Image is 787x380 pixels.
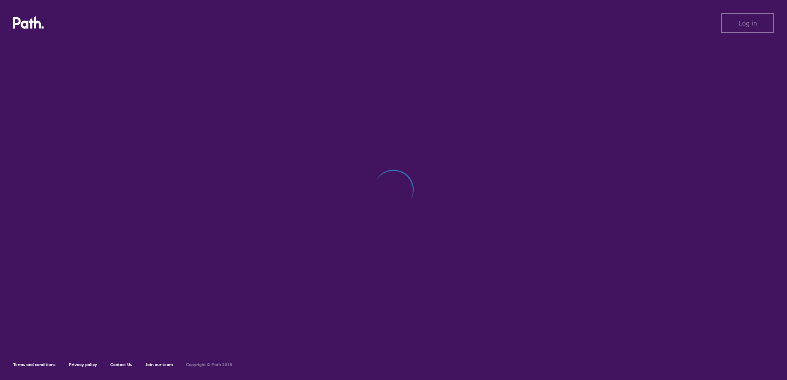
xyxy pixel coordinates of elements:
[145,362,173,367] a: Join our team
[186,362,232,367] h6: Copyright © Path 2018
[721,13,774,33] button: Log in
[69,362,97,367] a: Privacy policy
[738,19,757,27] span: Log in
[110,362,132,367] a: Contact Us
[13,362,56,367] a: Terms and conditions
